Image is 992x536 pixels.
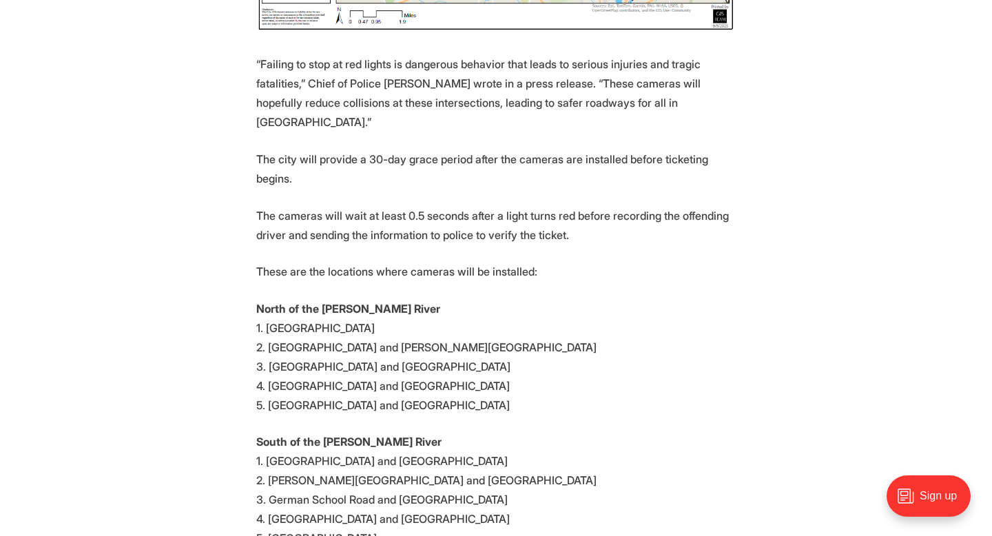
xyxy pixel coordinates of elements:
[256,150,736,188] p: The city will provide a 30-day grace period after the cameras are installed before ticketing begins.
[256,299,736,415] p: 1. [GEOGRAPHIC_DATA] 2. [GEOGRAPHIC_DATA] and [PERSON_NAME][GEOGRAPHIC_DATA] 3. [GEOGRAPHIC_DATA]...
[256,206,736,245] p: The cameras will wait at least 0.5 seconds after a light turns red before recording the offending...
[256,302,440,316] strong: North of the [PERSON_NAME] River
[875,468,992,536] iframe: portal-trigger
[256,435,442,449] strong: South of the [PERSON_NAME] River
[256,262,736,281] p: These are the locations where cameras will be installed:
[256,54,736,132] p: “Failing to stop at red lights is dangerous behavior that leads to serious injuries and tragic fa...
